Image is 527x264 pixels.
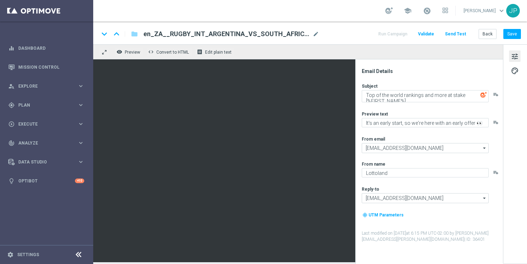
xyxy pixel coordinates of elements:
[463,5,506,16] a: [PERSON_NAME]keyboard_arrow_down
[75,179,84,183] div: +10
[464,237,485,242] span: | ID: 36401
[18,39,84,58] a: Dashboard
[509,50,521,62] button: tune
[7,251,14,258] i: settings
[156,50,189,55] span: Convert to HTML
[481,194,488,203] i: arrow_drop_down
[480,92,487,98] img: optiGenie.svg
[8,39,84,58] div: Dashboard
[143,30,310,38] span: en_ZA__RUGBY_INT_ARGENTINA_VS_SOUTH_AFRICA_LOTTO_COMBO_MATCH__EMT_ALL_EM_TAC_LT
[506,4,520,18] div: JP
[362,161,385,167] label: From name
[8,83,85,89] button: person_search Explore keyboard_arrow_right
[77,140,84,146] i: keyboard_arrow_right
[18,171,75,190] a: Optibot
[197,49,203,55] i: receipt
[479,29,497,39] button: Back
[8,140,15,146] i: track_changes
[509,65,521,76] button: palette
[362,68,502,74] div: Email Details
[8,83,77,89] div: Explore
[511,66,519,75] span: palette
[8,140,85,146] button: track_changes Analyze keyboard_arrow_right
[417,29,435,39] button: Validate
[8,121,85,127] button: play_circle_outline Execute keyboard_arrow_right
[362,136,385,142] label: From email
[8,102,77,108] div: Plan
[8,102,85,108] button: gps_fixed Plan keyboard_arrow_right
[8,121,15,127] i: play_circle_outline
[18,58,84,77] a: Mission Control
[362,143,489,153] input: Select
[77,121,84,127] i: keyboard_arrow_right
[77,83,84,89] i: keyboard_arrow_right
[117,49,122,55] i: remove_red_eye
[205,50,232,55] span: Edit plain text
[195,47,235,57] button: receipt Edit plain text
[115,47,143,57] button: remove_red_eye Preview
[130,28,139,40] button: folder
[481,143,488,153] i: arrow_drop_down
[313,31,319,37] span: mode_edit
[498,7,505,15] span: keyboard_arrow_down
[511,52,519,61] span: tune
[18,103,77,107] span: Plan
[362,212,367,217] i: my_location
[362,186,379,192] label: Reply-to
[444,29,467,39] button: Send Test
[8,45,85,51] button: equalizer Dashboard
[8,64,85,70] button: Mission Control
[111,29,122,39] i: keyboard_arrow_up
[146,47,192,57] button: code Convert to HTML
[503,29,521,39] button: Save
[493,119,499,125] button: playlist_add
[418,31,434,36] span: Validate
[8,83,15,89] i: person_search
[8,178,85,184] button: lightbulb Optibot +10
[362,230,502,243] label: Last modified on [DATE] at 6:15 PM UTC-02:00 by [PERSON_NAME][EMAIL_ADDRESS][PERSON_NAME][DOMAIN_...
[493,170,499,175] button: playlist_add
[8,121,77,127] div: Execute
[148,49,154,55] span: code
[18,84,77,88] span: Explore
[18,122,77,126] span: Execute
[17,253,39,257] a: Settings
[131,30,138,38] i: folder
[362,193,489,203] input: Select
[493,92,499,97] button: playlist_add
[404,7,412,15] span: school
[18,141,77,145] span: Analyze
[8,159,85,165] button: Data Studio keyboard_arrow_right
[99,29,110,39] i: keyboard_arrow_down
[362,211,404,219] button: my_location UTM Parameters
[362,83,378,89] label: Subject
[8,45,15,52] i: equalizer
[8,178,15,184] i: lightbulb
[18,160,77,164] span: Data Studio
[77,158,84,165] i: keyboard_arrow_right
[369,212,404,217] span: UTM Parameters
[8,171,84,190] div: Optibot
[8,140,77,146] div: Analyze
[77,102,84,108] i: keyboard_arrow_right
[362,111,388,117] label: Preview text
[8,159,77,165] div: Data Studio
[8,102,15,108] i: gps_fixed
[8,58,84,77] div: Mission Control
[125,50,140,55] span: Preview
